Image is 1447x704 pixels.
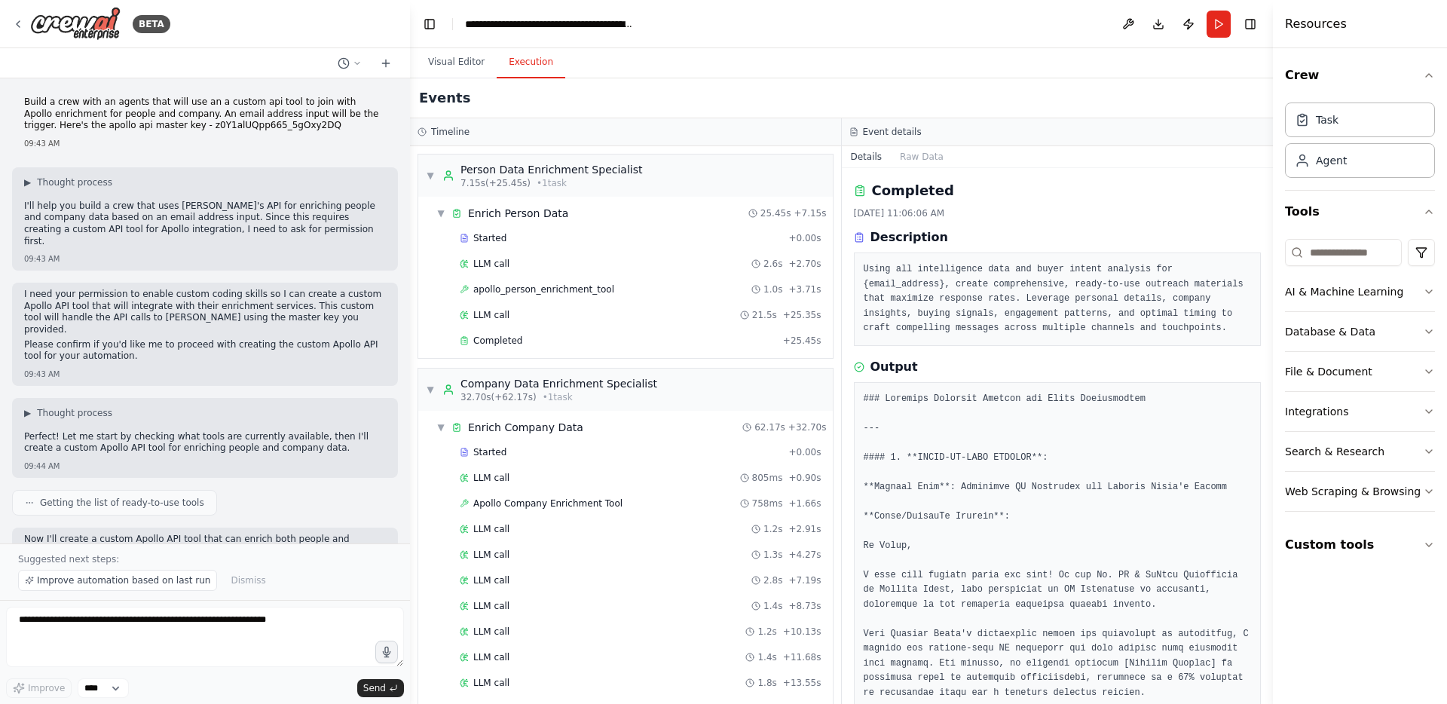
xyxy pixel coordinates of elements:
[1285,96,1435,190] div: Crew
[24,339,386,363] p: Please confirm if you'd like me to proceed with creating the custom Apollo API tool for your auto...
[760,207,791,219] span: 25.45s
[416,47,497,78] button: Visual Editor
[854,207,1262,219] div: [DATE] 11:06:06 AM
[357,679,404,697] button: Send
[24,176,31,188] span: ▶
[1285,233,1435,524] div: Tools
[24,96,386,132] p: Build a crew with an agents that will use an a custom api tool to join with Apollo enrichment for...
[1285,54,1435,96] button: Crew
[473,446,506,458] span: Started
[24,369,386,380] div: 09:43 AM
[363,682,386,694] span: Send
[788,258,821,270] span: + 2.70s
[788,600,821,612] span: + 8.73s
[24,200,386,247] p: I'll help you build a crew that uses [PERSON_NAME]'s API for enriching people and company data ba...
[1285,524,1435,566] button: Custom tools
[794,207,826,219] span: + 7.15s
[24,534,386,557] p: Now I'll create a custom Apollo API tool that can enrich both people and company data using the A...
[419,87,470,109] h2: Events
[1285,284,1403,299] div: AI & Machine Learning
[473,309,509,321] span: LLM call
[6,678,72,698] button: Improve
[788,497,821,510] span: + 1.66s
[757,677,776,689] span: 1.8s
[864,262,1252,336] pre: Using all intelligence data and buyer intent analysis for {email_address}, create comprehensive, ...
[431,126,470,138] h3: Timeline
[763,523,782,535] span: 1.2s
[473,626,509,638] span: LLM call
[870,358,918,376] h3: Output
[40,497,204,509] span: Getting the list of ready-to-use tools
[1285,364,1372,379] div: File & Document
[332,54,368,72] button: Switch to previous chat
[763,600,782,612] span: 1.4s
[473,283,614,295] span: apollo_person_enrichment_tool
[28,682,65,694] span: Improve
[18,553,392,565] p: Suggested next steps:
[460,162,643,177] div: Person Data Enrichment Specialist
[788,549,821,561] span: + 4.27s
[1285,444,1384,459] div: Search & Research
[863,126,922,138] h3: Event details
[426,170,435,182] span: ▼
[788,421,827,433] span: + 32.70s
[468,206,568,221] div: Enrich Person Data
[537,177,567,189] span: • 1 task
[872,180,954,201] h2: Completed
[24,253,386,265] div: 09:43 AM
[24,407,31,419] span: ▶
[1240,14,1261,35] button: Hide right sidebar
[763,549,782,561] span: 1.3s
[436,207,445,219] span: ▼
[473,523,509,535] span: LLM call
[788,523,821,535] span: + 2.91s
[752,309,777,321] span: 21.5s
[24,176,112,188] button: ▶Thought process
[788,283,821,295] span: + 3.71s
[788,472,821,484] span: + 0.90s
[870,228,948,246] h3: Description
[763,283,782,295] span: 1.0s
[1285,312,1435,351] button: Database & Data
[473,497,623,510] span: Apollo Company Enrichment Tool
[436,421,445,433] span: ▼
[783,651,821,663] span: + 11.68s
[24,461,386,472] div: 09:44 AM
[37,176,112,188] span: Thought process
[783,335,821,347] span: + 25.45s
[1316,153,1347,168] div: Agent
[18,570,217,591] button: Improve automation based on last run
[473,258,509,270] span: LLM call
[1285,15,1347,33] h4: Resources
[497,47,565,78] button: Execution
[24,431,386,455] p: Perfect! Let me start by checking what tools are currently available, then I'll create a custom A...
[24,407,112,419] button: ▶Thought process
[783,309,821,321] span: + 25.35s
[375,641,398,663] button: Click to speak your automation idea
[468,420,583,435] div: Enrich Company Data
[842,146,892,167] button: Details
[754,421,785,433] span: 62.17s
[783,626,821,638] span: + 10.13s
[757,651,776,663] span: 1.4s
[37,574,210,586] span: Improve automation based on last run
[30,7,121,41] img: Logo
[788,574,821,586] span: + 7.19s
[783,677,821,689] span: + 13.55s
[1285,324,1375,339] div: Database & Data
[1285,404,1348,419] div: Integrations
[1285,272,1435,311] button: AI & Machine Learning
[543,391,573,403] span: • 1 task
[473,335,522,347] span: Completed
[752,497,783,510] span: 758ms
[1316,112,1338,127] div: Task
[473,232,506,244] span: Started
[1285,432,1435,471] button: Search & Research
[473,574,509,586] span: LLM call
[465,17,635,32] nav: breadcrumb
[473,549,509,561] span: LLM call
[763,574,782,586] span: 2.8s
[788,232,821,244] span: + 0.00s
[757,626,776,638] span: 1.2s
[460,177,531,189] span: 7.15s (+25.45s)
